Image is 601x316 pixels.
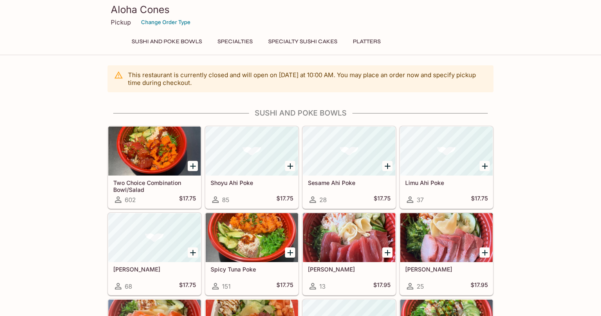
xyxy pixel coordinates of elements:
button: Add Two Choice Combination Bowl/Salad [188,161,198,171]
span: 151 [222,283,231,290]
button: Add Shoyu Ahi Poke [285,161,295,171]
span: 28 [319,196,327,204]
h5: $17.95 [373,281,390,291]
button: Add Hamachi Sashimi [480,247,490,258]
h5: $17.75 [179,195,196,205]
span: 68 [125,283,132,290]
button: Add Limu Ahi Poke [480,161,490,171]
button: Add Maguro Sashimi [382,247,392,258]
h5: $17.75 [471,195,488,205]
a: Limu Ahi Poke37$17.75 [400,126,493,209]
button: Add Spicy Tuna Poke [285,247,295,258]
span: 85 [222,196,229,204]
h5: $17.75 [179,281,196,291]
button: Specialty Sushi Cakes [264,36,342,47]
span: 602 [125,196,136,204]
a: [PERSON_NAME]25$17.95 [400,213,493,295]
a: Two Choice Combination Bowl/Salad602$17.75 [108,126,201,209]
h5: Limu Ahi Poke [405,179,488,186]
button: Platters [348,36,385,47]
span: 37 [417,196,424,204]
a: Sesame Ahi Poke28$17.75 [303,126,396,209]
h3: Aloha Cones [111,3,490,16]
h5: Two Choice Combination Bowl/Salad [113,179,196,193]
button: Sushi and Poke Bowls [127,36,206,47]
div: Two Choice Combination Bowl/Salad [108,127,201,176]
button: Add Sesame Ahi Poke [382,161,392,171]
h5: Shoyu Ahi Poke [211,179,293,186]
div: Spicy Tuna Poke [206,213,298,262]
h5: [PERSON_NAME] [113,266,196,273]
h5: $17.75 [276,195,293,205]
div: Maguro Sashimi [303,213,395,262]
h5: Spicy Tuna Poke [211,266,293,273]
span: 25 [417,283,424,290]
a: [PERSON_NAME]68$17.75 [108,213,201,295]
div: Hamachi Sashimi [400,213,493,262]
span: 13 [319,283,325,290]
a: Shoyu Ahi Poke85$17.75 [205,126,298,209]
a: [PERSON_NAME]13$17.95 [303,213,396,295]
h5: [PERSON_NAME] [405,266,488,273]
h5: $17.95 [471,281,488,291]
h5: $17.75 [374,195,390,205]
h5: [PERSON_NAME] [308,266,390,273]
p: Pickup [111,18,131,26]
button: Change Order Type [137,16,194,29]
p: This restaurant is currently closed and will open on [DATE] at 10:00 AM . You may place an order ... [128,71,487,87]
div: Sesame Ahi Poke [303,127,395,176]
div: Shoyu Ahi Poke [206,127,298,176]
button: Add Wasabi Masago Ahi Poke [188,247,198,258]
h5: $17.75 [276,281,293,291]
a: Spicy Tuna Poke151$17.75 [205,213,298,295]
h5: Sesame Ahi Poke [308,179,390,186]
div: Wasabi Masago Ahi Poke [108,213,201,262]
button: Specialties [213,36,257,47]
div: Limu Ahi Poke [400,127,493,176]
h4: Sushi and Poke Bowls [108,109,493,118]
